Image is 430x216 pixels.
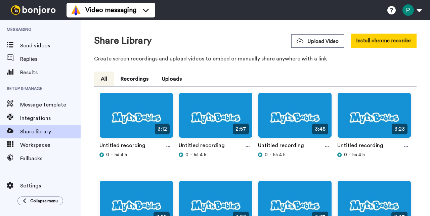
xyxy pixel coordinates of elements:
[20,55,81,63] span: Replies
[337,152,411,158] div: há 4 h
[8,5,58,15] img: bj-logo-header-white.svg
[258,141,304,152] a: Untitled recording
[71,5,81,15] img: vm-color.svg
[114,72,155,86] button: Recordings
[99,152,173,158] div: há 4 h
[20,128,81,136] span: Share library
[85,5,136,15] span: Video messaging
[100,93,173,143] img: 1a44c4ac-6027-4665-9aab-287f55cd1d6d_thumbnail_source_1760464397.jpg
[94,72,114,86] button: All
[99,141,145,152] a: Untitled recording
[20,42,81,50] span: Send videos
[20,155,81,163] span: Fallbacks
[258,152,332,158] div: há 4 h
[20,69,81,77] span: Results
[265,152,268,158] span: 0
[20,182,81,190] span: Settings
[20,101,81,109] span: Message template
[392,124,407,134] span: 3:23
[344,152,347,158] span: 0
[312,124,328,134] span: 3:48
[185,152,188,158] span: 0
[155,72,188,86] button: Uploads
[20,141,81,149] span: Workspaces
[233,124,249,134] span: 2:57
[20,114,81,122] span: Integrations
[351,34,417,48] button: Install chrome recorder
[258,93,332,143] img: a521a903-75a5-423f-9201-ece7c1a76a67_thumbnail_source_1760464405.jpg
[155,124,170,134] span: 3:12
[94,55,417,63] p: Create screen recordings and upload videos to embed or manually share anywhere with a link
[179,93,252,143] img: 6ea6b481-4bd4-45ff-9066-2959ddba5e16_thumbnail_source_1760464404.jpg
[297,38,339,45] span: Upload Video
[291,34,344,48] button: Upload Video
[94,36,152,46] h1: Share Library
[337,141,383,152] a: Untitled recording
[179,152,253,158] div: há 4 h
[17,197,63,205] button: Collapse menu
[338,93,411,143] img: 7260c294-1977-4899-a721-f7735f8d27f0_thumbnail_source_1760464404.jpg
[30,198,58,204] span: Collapse menu
[106,152,109,158] span: 0
[179,141,225,152] a: Untitled recording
